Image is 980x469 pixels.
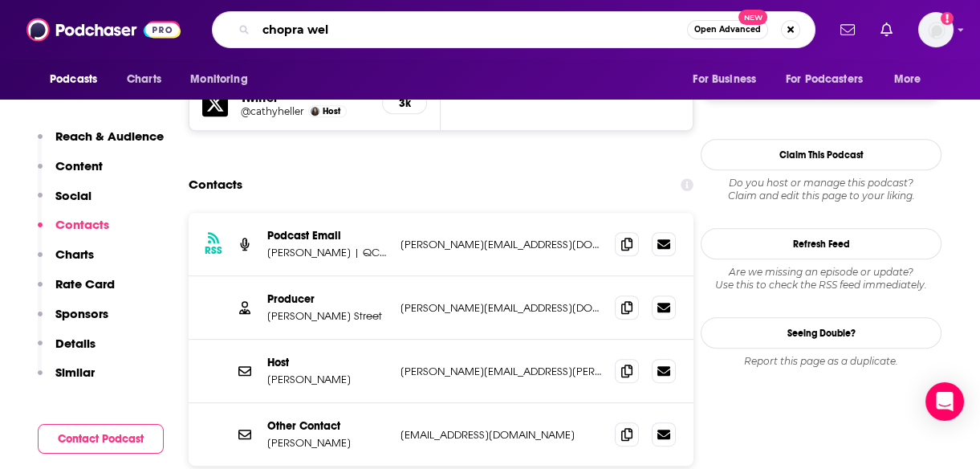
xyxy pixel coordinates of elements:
span: More [894,68,921,91]
button: open menu [179,64,268,95]
a: Show notifications dropdown [834,16,861,43]
p: Podcast Email [267,229,388,243]
p: [PERSON_NAME] | QCODE [267,246,388,259]
button: Contact Podcast [38,424,164,454]
button: Details [38,336,96,365]
p: [PERSON_NAME][EMAIL_ADDRESS][PERSON_NAME][DOMAIN_NAME] [401,365,602,378]
a: Show notifications dropdown [874,16,899,43]
div: Claim and edit this page to your liking. [701,177,941,202]
img: User Profile [918,12,954,47]
p: [PERSON_NAME] [267,436,388,450]
p: [EMAIL_ADDRESS][DOMAIN_NAME] [401,428,602,442]
button: Claim This Podcast [701,139,941,170]
div: Are we missing an episode or update? Use this to check the RSS feed immediately. [701,266,941,292]
a: @cathyheller [241,105,304,117]
input: Search podcasts, credits, & more... [256,17,687,43]
div: Search podcasts, credits, & more... [212,11,815,48]
p: [PERSON_NAME] [267,373,388,386]
p: Reach & Audience [55,128,164,144]
img: Cathy Heller [311,107,319,116]
span: Monitoring [190,68,247,91]
span: Podcasts [50,68,97,91]
div: Report this page as a duplicate. [701,355,941,368]
button: Contacts [38,217,109,247]
button: Similar [38,365,95,394]
h3: RSS [205,244,222,257]
button: Open AdvancedNew [687,20,768,39]
p: Social [55,188,91,203]
p: Details [55,336,96,351]
p: Similar [55,365,95,380]
svg: Add a profile image [941,12,954,25]
button: Sponsors [38,306,108,336]
button: Rate Card [38,276,115,306]
span: Host [323,106,340,116]
span: Charts [127,68,161,91]
button: open menu [883,64,941,95]
a: Seeing Double? [701,317,941,349]
button: open menu [775,64,886,95]
p: Sponsors [55,306,108,321]
img: Podchaser - Follow, Share and Rate Podcasts [26,14,181,45]
p: Contacts [55,217,109,232]
button: open menu [39,64,118,95]
p: Rate Card [55,276,115,292]
span: For Podcasters [786,68,863,91]
button: Social [38,188,91,218]
a: Charts [116,64,171,95]
button: open menu [681,64,776,95]
button: Reach & Audience [38,128,164,158]
div: Open Intercom Messenger [925,382,964,421]
span: New [738,10,767,25]
h2: Contacts [189,169,242,200]
p: Producer [267,292,388,306]
p: [PERSON_NAME][EMAIL_ADDRESS][DOMAIN_NAME] [401,238,602,251]
p: Charts [55,247,94,262]
span: Do you host or manage this podcast? [701,177,941,190]
p: Host [267,356,388,369]
p: Content [55,158,103,173]
h5: 3k [396,96,413,110]
button: Charts [38,247,94,276]
span: Logged in as megcassidy [918,12,954,47]
span: For Business [693,68,756,91]
span: Open Advanced [694,26,761,34]
p: [PERSON_NAME] Street [267,309,388,323]
button: Refresh Feed [701,228,941,259]
button: Show profile menu [918,12,954,47]
p: [PERSON_NAME][EMAIL_ADDRESS][DOMAIN_NAME] [401,301,602,315]
button: Content [38,158,103,188]
p: Other Contact [267,419,388,433]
